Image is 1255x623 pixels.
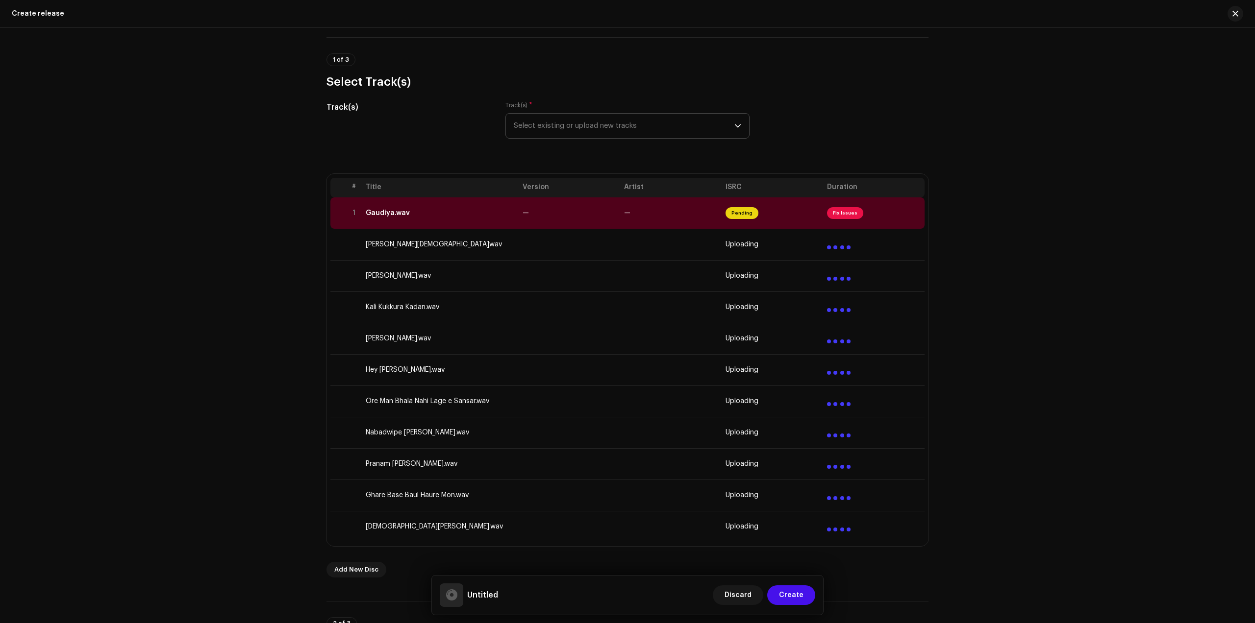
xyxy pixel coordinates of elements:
[362,260,519,291] td: [PERSON_NAME].wav
[823,178,925,197] th: Duration
[767,585,815,605] button: Create
[326,101,490,113] h5: Track(s)
[334,560,378,579] span: Add New Disc
[726,303,758,311] span: Uploading
[362,448,519,479] td: Pranam [PERSON_NAME].wav
[362,178,519,197] th: Title
[726,207,758,219] span: Pending
[726,491,758,499] span: Uploading
[346,178,362,197] th: #
[713,585,763,605] button: Discard
[362,385,519,417] td: Ore Man Bhala Nahi Lage e Sansar.wav
[827,207,863,219] span: Fix Issues
[362,479,519,511] td: Ghare Base Baul Haure Mon.wav
[326,74,929,90] h3: Select Track(s)
[514,114,734,138] span: Select existing or upload new tracks
[620,178,722,197] th: Artist
[326,562,386,577] button: Add New Disc
[362,323,519,354] td: [PERSON_NAME].wav
[519,178,620,197] th: Version
[726,272,758,280] span: Uploading
[624,210,630,216] span: —
[734,114,741,138] div: dropdown trigger
[362,354,519,385] td: Hey [PERSON_NAME].wav
[362,417,519,448] td: Nabadwipe [PERSON_NAME].wav
[333,57,349,63] span: 1 of 3
[725,585,752,605] span: Discard
[362,511,519,542] td: [DEMOGRAPHIC_DATA][PERSON_NAME].wav
[467,589,498,601] h5: Untitled
[722,178,823,197] th: ISRC
[726,335,758,342] span: Uploading
[726,523,758,530] span: Uploading
[362,291,519,323] td: Kali Kukkura Kadan.wav
[779,585,803,605] span: Create
[726,460,758,468] span: Uploading
[523,210,529,216] span: —
[726,366,758,374] span: Uploading
[726,240,758,248] span: Uploading
[726,429,758,436] span: Uploading
[726,397,758,405] span: Uploading
[366,209,410,217] div: Gaudiya.wav
[505,101,532,109] label: Track(s)
[362,229,519,260] td: [PERSON_NAME][DEMOGRAPHIC_DATA]wav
